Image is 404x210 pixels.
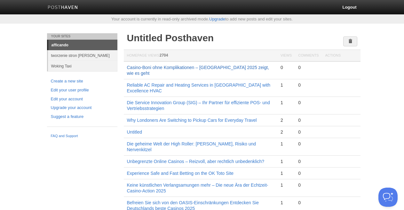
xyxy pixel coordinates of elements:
a: Suggest a feature [51,113,114,120]
a: Woking Taxi [48,61,117,71]
a: tworzenie stron [PERSON_NAME] [48,50,117,61]
th: Homepage Views [124,50,277,62]
a: Reliable AC Repair and Heating Services in [GEOGRAPHIC_DATA] with Excellence HVAC [127,82,270,93]
div: 2 [281,117,292,123]
span: 2704 [160,53,168,58]
a: FAQ and Support [51,133,114,139]
th: Actions [322,50,360,62]
div: 1 [281,82,292,88]
a: Create a new site [51,78,114,85]
div: 0 [298,117,319,123]
div: 0 [281,65,292,70]
li: Your Sites [47,33,117,40]
a: Untitled [127,129,142,135]
div: 1 [281,182,292,188]
div: 2 [281,129,292,135]
th: Comments [295,50,322,62]
iframe: Help Scout Beacon - Open [378,188,398,207]
img: Posthaven-bar [48,5,78,10]
a: Keine künstlichen Verlangsamungen mehr – Die neue Ära der Echtzeit-Casino-Action 2025 [127,183,268,193]
a: Edit your user profile [51,87,114,94]
div: 0 [298,182,319,188]
div: 0 [298,200,319,206]
a: Upgrade [209,17,225,21]
div: Your account is currently in read-only archived mode. to add new posts and edit your sites. [42,17,362,21]
a: Untitled Posthaven [127,33,214,43]
div: 0 [298,170,319,176]
div: 1 [281,159,292,164]
div: 1 [281,141,292,147]
a: Unbegrenzte Online Casinos – Reizvoll, aber rechtlich unbedenklich? [127,159,265,164]
div: 0 [298,129,319,135]
div: 1 [281,100,292,105]
div: 1 [281,170,292,176]
a: afficando [48,40,117,50]
div: 0 [298,141,319,147]
a: Die Service Innovation Group (SIG) – Ihr Partner für effiziente POS- und Vertriebsstrategien [127,100,270,111]
a: Casino-Boni ohne Komplikationen – [GEOGRAPHIC_DATA] 2025 zeigt, wie es geht [127,65,269,76]
a: Upgrade your account [51,105,114,111]
th: Views [277,50,295,62]
a: Die geheime Welt der High Roller: [PERSON_NAME], Risiko und Nervenkitzel [127,141,256,152]
div: 0 [298,159,319,164]
div: 0 [298,82,319,88]
a: Experience Safe and Fast Betting on the OK Toto Site [127,171,234,176]
div: 0 [298,100,319,105]
div: 1 [281,200,292,206]
a: Edit your account [51,96,114,103]
div: 0 [298,65,319,70]
a: Why Londoners Are Switching to Pickup Cars for Everyday Travel [127,118,257,123]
